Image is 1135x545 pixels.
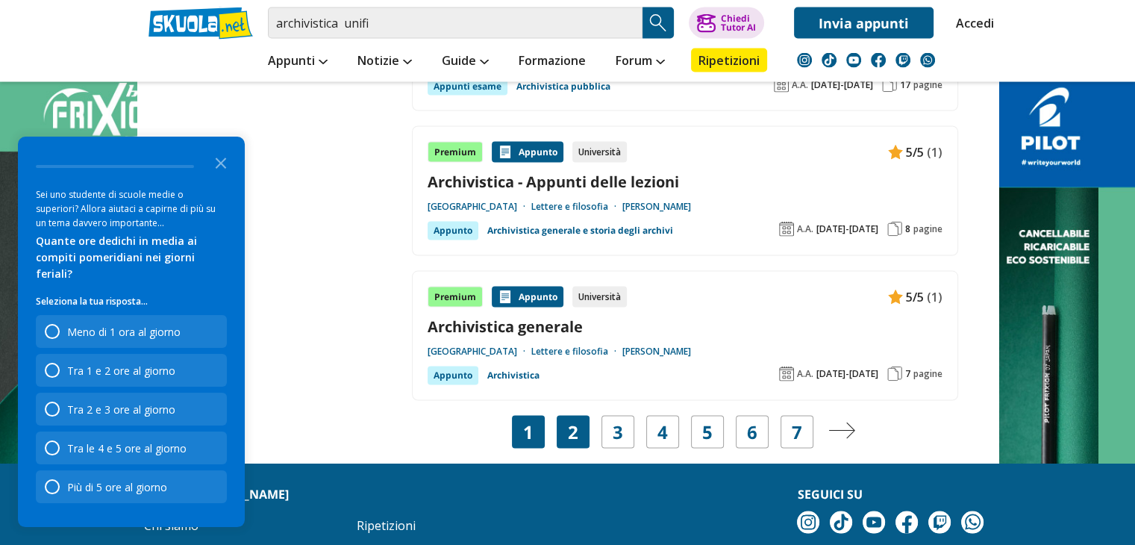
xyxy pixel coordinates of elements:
a: Formazione [515,49,590,75]
div: Università [572,287,627,308]
a: Accedi [956,7,987,39]
span: A.A. [797,368,813,380]
a: Invia appunti [794,7,934,39]
div: Università [572,142,627,163]
div: Sei uno studente di scuole medie o superiori? Allora aiutaci a capirne di più su un tema davvero ... [36,187,227,230]
a: Archivistica - Appunti delle lezioni [428,172,942,192]
a: Pagina successiva [828,422,855,443]
img: youtube [863,511,885,534]
a: Forum [612,49,669,75]
img: Pagine [887,367,902,381]
div: Premium [428,142,483,163]
div: Tra 1 e 2 ore al giorno [67,364,175,378]
div: Quante ore dedichi in media ai compiti pomeridiani nei giorni feriali? [36,233,227,282]
div: Tra 2 e 3 ore al giorno [36,393,227,426]
a: 5 [702,422,713,443]
div: Più di 5 ore al giorno [36,470,227,503]
img: tiktok [830,511,852,534]
a: 3 [613,422,623,443]
span: [DATE]-[DATE] [811,79,873,91]
span: pagine [913,223,942,235]
span: pagine [913,368,942,380]
span: 17 [900,79,910,91]
img: WhatsApp [920,53,935,68]
span: 5/5 [906,287,924,307]
div: Survey [18,137,245,527]
span: A.A. [792,79,808,91]
div: Appunti esame [428,78,507,96]
img: Pagina successiva [828,423,855,439]
img: Pagine [882,78,897,93]
a: Archivistica generale [428,317,942,337]
img: Appunti contenuto [498,290,513,305]
div: Meno di 1 ora al giorno [67,325,181,339]
div: Appunto [428,367,478,384]
a: Appunti [264,49,331,75]
img: Anno accademico [774,78,789,93]
div: Chiedi Tutor AI [720,14,755,32]
span: 5/5 [906,143,924,162]
span: 8 [905,223,910,235]
a: Ripetizioni [357,517,416,534]
input: Cerca appunti, riassunti o versioni [268,7,642,39]
a: Ripetizioni [691,49,767,72]
span: [DATE]-[DATE] [816,223,878,235]
img: tiktok [822,53,837,68]
img: Pagine [887,222,902,237]
span: (1) [927,143,942,162]
a: [GEOGRAPHIC_DATA] [428,346,531,358]
img: Appunti contenuto [888,145,903,160]
div: Più di 5 ore al giorno [67,480,167,494]
div: Tra le 4 e 5 ore al giorno [36,432,227,464]
div: Meno di 1 ora al giorno [36,315,227,348]
img: facebook [871,53,886,68]
img: youtube [846,53,861,68]
a: Lettere e filosofia [531,346,622,358]
a: Lettere e filosofia [531,201,622,213]
nav: Navigazione pagine [412,416,958,449]
span: [DATE]-[DATE] [816,368,878,380]
div: Tra le 4 e 5 ore al giorno [67,441,187,455]
a: [PERSON_NAME] [622,346,691,358]
a: 7 [792,422,802,443]
a: 4 [657,422,668,443]
img: facebook [895,511,918,534]
span: pagine [913,79,942,91]
span: 1 [523,422,534,443]
button: Close the survey [206,147,236,177]
strong: Seguici su [797,486,862,502]
a: [GEOGRAPHIC_DATA] [428,201,531,213]
img: Appunti contenuto [498,145,513,160]
img: Anno accademico [779,367,794,381]
img: instagram [797,53,812,68]
div: Appunto [428,222,478,240]
a: Guide [438,49,493,75]
img: twitch [928,511,951,534]
div: Tra 2 e 3 ore al giorno [67,402,175,417]
span: A.A. [797,223,813,235]
button: ChiediTutor AI [689,7,764,39]
div: Appunto [492,142,563,163]
img: twitch [895,53,910,68]
a: Notizie [354,49,416,75]
button: Search Button [642,7,674,39]
img: Appunti contenuto [888,290,903,305]
span: (1) [927,287,942,307]
a: Archivistica generale e storia degli archivi [487,222,673,240]
a: 6 [747,422,757,443]
div: Tra 1 e 2 ore al giorno [36,354,227,387]
img: WhatsApp [961,511,984,534]
img: Cerca appunti, riassunti o versioni [647,12,669,34]
a: Archivistica pubblica [516,78,610,96]
a: Archivistica [487,367,540,384]
a: [PERSON_NAME] [622,201,691,213]
p: Seleziona la tua risposta... [36,294,227,309]
img: Anno accademico [779,222,794,237]
a: 2 [568,422,578,443]
div: Premium [428,287,483,308]
div: Appunto [492,287,563,308]
span: 7 [905,368,910,380]
img: instagram [797,511,819,534]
